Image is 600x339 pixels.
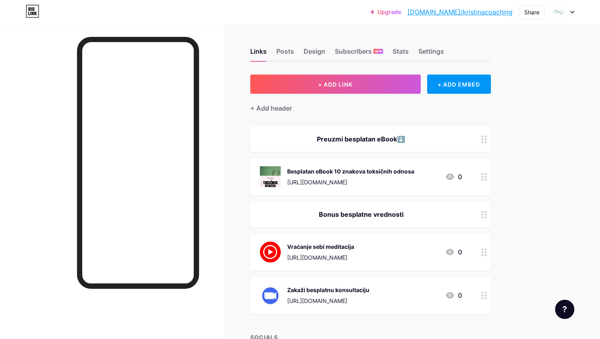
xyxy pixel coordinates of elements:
[407,7,513,17] a: [DOMAIN_NAME]/kristinacoaching
[287,286,369,294] div: Zakaži besplatnu konsultaciju
[335,46,383,61] div: Subscribers
[393,46,409,61] div: Stats
[287,242,354,251] div: Vraćanje sebi meditacija
[445,247,462,257] div: 0
[445,291,462,300] div: 0
[304,46,325,61] div: Design
[445,172,462,182] div: 0
[250,103,292,113] div: + Add header
[250,46,267,61] div: Links
[287,178,414,186] div: [URL][DOMAIN_NAME]
[524,8,539,16] div: Share
[260,210,462,219] div: Bonus besplatne vrednosti
[427,75,491,94] div: + ADD EMBED
[260,242,281,262] img: Vraćanje sebi meditacija
[260,166,281,187] img: Besplatan eBook 10 znakova toksičnih odnosa
[287,253,354,262] div: [URL][DOMAIN_NAME]
[318,81,353,88] span: + ADD LINK
[371,9,401,15] a: Upgrade
[287,297,369,305] div: [URL][DOMAIN_NAME]
[260,285,281,306] img: Zakaži besplatnu konsultaciju
[276,46,294,61] div: Posts
[375,49,382,54] span: NEW
[551,4,566,20] img: kristinacoaching
[287,167,414,176] div: Besplatan eBook 10 znakova toksičnih odnosa
[418,46,444,61] div: Settings
[260,134,462,144] div: Preuzmi besplatan eBook⬇️
[250,75,421,94] button: + ADD LINK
